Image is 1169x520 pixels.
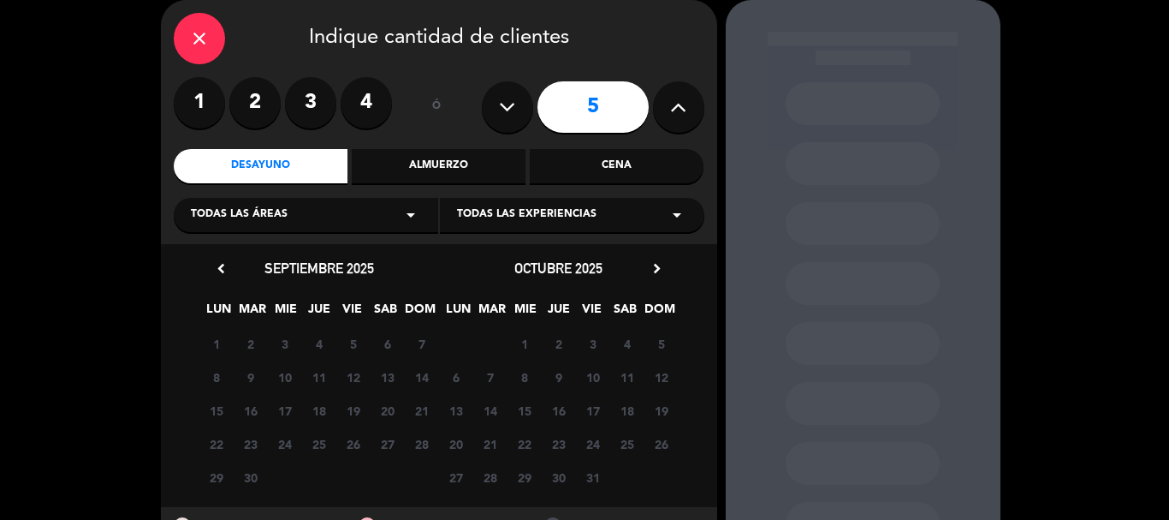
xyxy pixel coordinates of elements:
span: 4 [305,330,333,358]
span: 10 [270,363,299,391]
span: 25 [613,430,641,458]
span: 13 [442,397,470,425]
span: MAR [238,299,266,327]
div: Cena [530,149,703,183]
label: 2 [229,77,281,129]
span: 3 [579,330,607,358]
span: 14 [407,363,436,391]
span: JUE [305,299,333,327]
span: 23 [236,430,264,458]
span: 15 [510,397,538,425]
span: 28 [476,463,504,492]
span: 11 [305,363,333,391]
span: 22 [510,430,538,458]
span: SAB [371,299,400,327]
div: Almuerzo [352,149,525,183]
span: 21 [407,397,436,425]
span: 21 [476,430,504,458]
span: 30 [236,463,264,492]
span: 26 [339,430,367,458]
span: 8 [510,363,538,391]
span: 22 [202,430,230,458]
span: 2 [544,330,573,358]
span: 16 [544,397,573,425]
span: 14 [476,397,504,425]
span: 5 [647,330,675,358]
span: 24 [579,430,607,458]
span: 23 [544,430,573,458]
span: LUN [444,299,472,327]
span: 19 [339,397,367,425]
span: 7 [407,330,436,358]
span: 31 [579,463,607,492]
span: 9 [544,363,573,391]
span: Todas las experiencias [457,206,596,224]
span: SAB [611,299,639,327]
span: MIE [271,299,300,327]
div: Desayuno [174,149,347,183]
span: 1 [202,330,230,358]
span: 1 [510,330,538,358]
span: 13 [373,363,401,391]
span: 27 [442,463,470,492]
i: chevron_right [648,260,666,278]
span: 30 [544,463,573,492]
span: 10 [579,363,607,391]
span: 11 [613,363,641,391]
span: 12 [339,363,367,391]
span: LUN [205,299,233,327]
label: 1 [174,77,225,129]
span: 3 [270,330,299,358]
span: septiembre 2025 [264,260,374,277]
span: 4 [613,330,641,358]
span: 19 [647,397,675,425]
i: arrow_drop_down [401,205,421,225]
span: DOM [644,299,673,327]
span: 2 [236,330,264,358]
span: 15 [202,397,230,425]
span: 7 [476,363,504,391]
span: Todas las áreas [191,206,288,224]
span: 29 [202,463,230,492]
span: MIE [511,299,539,327]
i: arrow_drop_down [667,205,687,225]
span: 17 [579,397,607,425]
span: 20 [373,397,401,425]
span: DOM [405,299,433,327]
span: JUE [544,299,573,327]
span: 12 [647,363,675,391]
span: VIE [338,299,366,327]
span: MAR [478,299,506,327]
span: 6 [373,330,401,358]
span: 5 [339,330,367,358]
i: chevron_left [212,260,230,278]
span: 18 [613,397,641,425]
span: 6 [442,363,470,391]
span: 24 [270,430,299,458]
span: 27 [373,430,401,458]
label: 3 [285,77,336,129]
label: 4 [341,77,392,129]
span: 17 [270,397,299,425]
span: 18 [305,397,333,425]
div: ó [409,77,465,137]
span: 28 [407,430,436,458]
i: close [189,28,210,49]
span: 9 [236,363,264,391]
span: VIE [578,299,606,327]
span: 29 [510,463,538,492]
span: 25 [305,430,333,458]
span: 8 [202,363,230,391]
span: 20 [442,430,470,458]
span: 16 [236,397,264,425]
span: octubre 2025 [514,260,602,277]
span: 26 [647,430,675,458]
div: Indique cantidad de clientes [174,13,704,64]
